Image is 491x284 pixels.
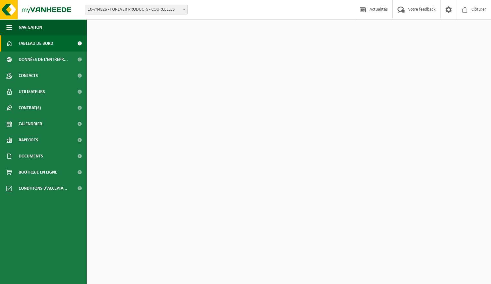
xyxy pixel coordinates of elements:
span: Contrat(s) [19,100,41,116]
span: Contacts [19,68,38,84]
span: Navigation [19,19,42,35]
span: Conditions d'accepta... [19,180,67,196]
span: Tableau de bord [19,35,53,52]
span: 10-744826 - FOREVER PRODUCTS - COURCELLES [85,5,187,14]
span: Calendrier [19,116,42,132]
span: 10-744826 - FOREVER PRODUCTS - COURCELLES [85,5,188,14]
span: Boutique en ligne [19,164,57,180]
span: Rapports [19,132,38,148]
span: Documents [19,148,43,164]
span: Utilisateurs [19,84,45,100]
span: Données de l'entrepr... [19,52,68,68]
